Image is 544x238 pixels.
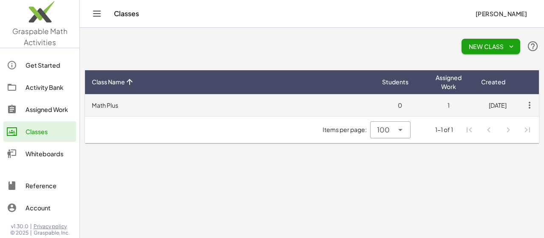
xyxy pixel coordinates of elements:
span: Graspable Math Activities [12,26,68,47]
span: New Class [468,43,513,50]
div: 1-1 of 1 [435,125,453,134]
button: New Class [462,39,520,54]
a: Whiteboards [3,143,76,164]
div: Classes [25,126,73,137]
a: Account [3,198,76,218]
span: © 2025 [10,229,28,236]
span: Class Name [92,77,125,86]
div: Get Started [25,60,73,70]
div: Account [25,203,73,213]
span: Students [382,77,408,86]
span: | [30,229,32,236]
div: Whiteboards [25,149,73,159]
nav: Pagination Navigation [460,120,537,140]
div: Activity Bank [25,82,73,92]
span: 1 [448,101,450,109]
span: [PERSON_NAME] [475,10,527,17]
a: Get Started [3,55,76,75]
span: Graspable, Inc. [34,229,70,236]
button: [PERSON_NAME] [468,6,534,21]
span: Created [481,77,505,86]
a: Reference [3,175,76,196]
a: Classes [3,121,76,142]
span: | [30,223,32,230]
div: Reference [25,181,73,191]
td: Math Plus [85,94,375,116]
span: Assigned Work [431,73,466,91]
a: Privacy policy [34,223,70,230]
div: Assigned Work [25,104,73,115]
button: Toggle navigation [90,7,104,20]
a: Activity Bank [3,77,76,97]
span: 100 [377,125,390,135]
td: 0 [375,94,424,116]
span: v1.30.0 [11,223,28,230]
span: Items per page: [323,125,370,134]
td: [DATE] [473,94,522,116]
a: Assigned Work [3,99,76,120]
